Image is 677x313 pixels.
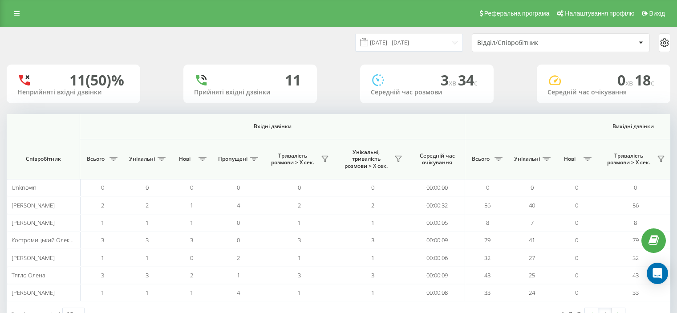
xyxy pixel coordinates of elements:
span: 0 [190,183,193,191]
span: 0 [146,183,149,191]
span: 56 [632,201,639,209]
span: 0 [237,183,240,191]
span: 2 [371,201,374,209]
span: Всього [470,155,492,163]
span: 33 [632,289,639,297]
span: Унікальні, тривалість розмови > Х сек. [341,149,392,170]
span: 0 [237,219,240,227]
span: 1 [101,254,104,262]
span: Вихід [649,10,665,17]
span: 24 [529,289,535,297]
span: 0 [575,289,578,297]
span: 1 [101,289,104,297]
span: хв [449,78,458,88]
span: 1 [146,289,149,297]
span: 0 [575,271,578,279]
span: 1 [101,219,104,227]
span: 0 [101,183,104,191]
span: 1 [190,201,193,209]
span: Тривалість розмови > Х сек. [267,152,318,166]
span: 1 [298,289,301,297]
span: 3 [146,236,149,244]
span: 2 [190,271,193,279]
span: 3 [441,70,458,89]
div: Середній час очікування [547,89,660,96]
span: 3 [371,271,374,279]
span: 4 [237,289,240,297]
span: хв [625,78,635,88]
span: 0 [634,183,637,191]
span: c [474,78,478,88]
span: 3 [146,271,149,279]
span: 2 [237,254,240,262]
span: 8 [486,219,489,227]
span: 7 [531,219,534,227]
span: 2 [146,201,149,209]
span: 8 [634,219,637,227]
span: Костромицький Олександр [12,236,85,244]
span: 3 [371,236,374,244]
div: 11 [285,72,301,89]
span: 3 [101,236,104,244]
span: Унікальні [129,155,155,163]
span: 18 [635,70,654,89]
span: 0 [486,183,489,191]
span: 0 [371,183,374,191]
span: 0 [575,254,578,262]
span: Unknown [12,183,36,191]
div: Відділ/Співробітник [477,39,584,47]
span: Пропущені [218,155,247,163]
span: 56 [484,201,491,209]
td: 00:00:05 [409,214,465,232]
td: 00:00:00 [409,179,465,196]
td: 00:00:09 [409,232,465,249]
span: 1 [190,289,193,297]
span: 2 [101,201,104,209]
span: 3 [298,236,301,244]
span: Співробітник [14,155,72,163]
span: 1 [190,219,193,227]
span: 1 [371,254,374,262]
div: Прийняті вхідні дзвінки [194,89,306,96]
td: 00:00:09 [409,267,465,284]
span: 32 [632,254,639,262]
span: 25 [529,271,535,279]
span: Нові [174,155,196,163]
span: Налаштування профілю [565,10,634,17]
span: 0 [575,183,578,191]
span: 0 [237,236,240,244]
span: 79 [484,236,491,244]
span: 3 [101,271,104,279]
span: 1 [298,219,301,227]
span: [PERSON_NAME] [12,289,55,297]
td: 00:00:32 [409,196,465,214]
span: Унікальні [514,155,540,163]
span: Вхідні дзвінки [103,123,442,130]
span: 1 [371,289,374,297]
span: Тягло Олена [12,271,45,279]
span: 32 [484,254,491,262]
td: 00:00:08 [409,284,465,301]
span: 1 [146,219,149,227]
span: 43 [484,271,491,279]
span: 43 [632,271,639,279]
div: Open Intercom Messenger [647,263,668,284]
div: Неприйняті вхідні дзвінки [17,89,130,96]
span: 0 [575,201,578,209]
span: 4 [237,201,240,209]
span: 1 [371,219,374,227]
span: 1 [298,254,301,262]
span: 41 [529,236,535,244]
span: 0 [575,219,578,227]
span: Реферальна програма [484,10,550,17]
span: 27 [529,254,535,262]
span: 79 [632,236,639,244]
span: c [651,78,654,88]
span: [PERSON_NAME] [12,254,55,262]
td: 00:00:06 [409,249,465,266]
span: 1 [146,254,149,262]
span: 1 [237,271,240,279]
div: Середній час розмови [371,89,483,96]
span: Всього [85,155,107,163]
span: Нові [559,155,581,163]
